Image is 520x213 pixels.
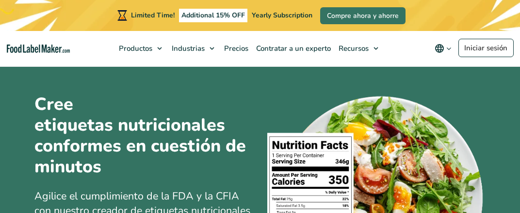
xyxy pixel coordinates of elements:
[114,31,167,66] a: Productos
[179,9,247,22] span: Additional 15% OFF
[251,31,334,66] a: Contratar a un experto
[428,39,458,58] button: Change language
[219,31,251,66] a: Precios
[336,44,370,53] span: Recursos
[116,44,153,53] span: Productos
[221,44,249,53] span: Precios
[169,44,206,53] span: Industrias
[131,11,175,20] span: Limited Time!
[253,44,332,53] span: Contratar a un experto
[334,31,383,66] a: Recursos
[252,11,312,20] span: Yearly Subscription
[34,94,248,178] h1: Cree conformes en cuestión de minutos
[7,45,70,53] a: Food Label Maker homepage
[167,31,219,66] a: Industrias
[458,39,514,57] a: Iniciar sesión
[34,115,225,136] u: etiquetas nutricionales
[320,7,406,24] a: Compre ahora y ahorre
